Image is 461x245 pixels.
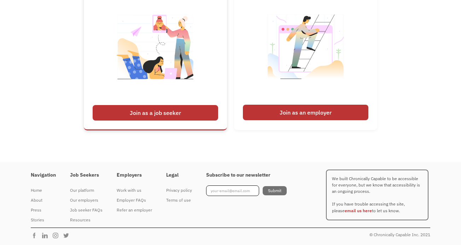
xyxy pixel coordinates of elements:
[70,216,103,224] div: Resources
[243,105,368,120] div: Join as an employer
[70,186,103,195] div: Our platform
[166,196,192,204] div: Terms of use
[70,185,103,195] a: Our platform
[117,196,152,204] div: Employer FAQs
[52,232,63,239] img: Chronically Capable Instagram Page
[166,186,192,195] div: Privacy policy
[263,186,287,195] input: Submit
[31,205,56,215] a: Press
[70,195,103,205] a: Our employers
[70,172,103,178] h4: Job Seekers
[262,1,350,101] img: Illustrated image of someone looking to hire
[206,185,287,196] form: Footer Newsletter
[111,1,199,101] img: Illustrated image of people looking for work
[31,232,41,239] img: Chronically Capable Facebook Page
[345,208,372,213] a: email us here
[70,196,103,204] div: Our employers
[31,195,56,205] a: About
[31,185,56,195] a: Home
[206,185,259,196] input: your-email@email.com
[31,172,56,178] h4: Navigation
[41,232,52,239] img: Chronically Capable Linkedin Page
[117,186,152,195] div: Work with us
[117,172,152,178] h4: Employers
[369,231,430,239] div: © Chronically Capable Inc. 2021
[70,215,103,225] a: Resources
[93,105,218,121] div: Join as a job seeker
[206,172,287,178] h4: Subscribe to our newsletter
[117,185,152,195] a: Work with us
[166,185,192,195] a: Privacy policy
[31,216,56,224] div: Stories
[63,232,73,239] img: Chronically Capable Twitter Page
[31,186,56,195] div: Home
[166,195,192,205] a: Terms of use
[70,205,103,215] a: Job seeker FAQs
[117,195,152,205] a: Employer FAQs
[31,196,56,204] div: About
[166,172,192,178] h4: Legal
[326,170,428,220] p: We built Chronically Capable to be accessible for everyone, but we know that accessibility is an ...
[31,215,56,225] a: Stories
[117,205,152,215] a: Refer an employer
